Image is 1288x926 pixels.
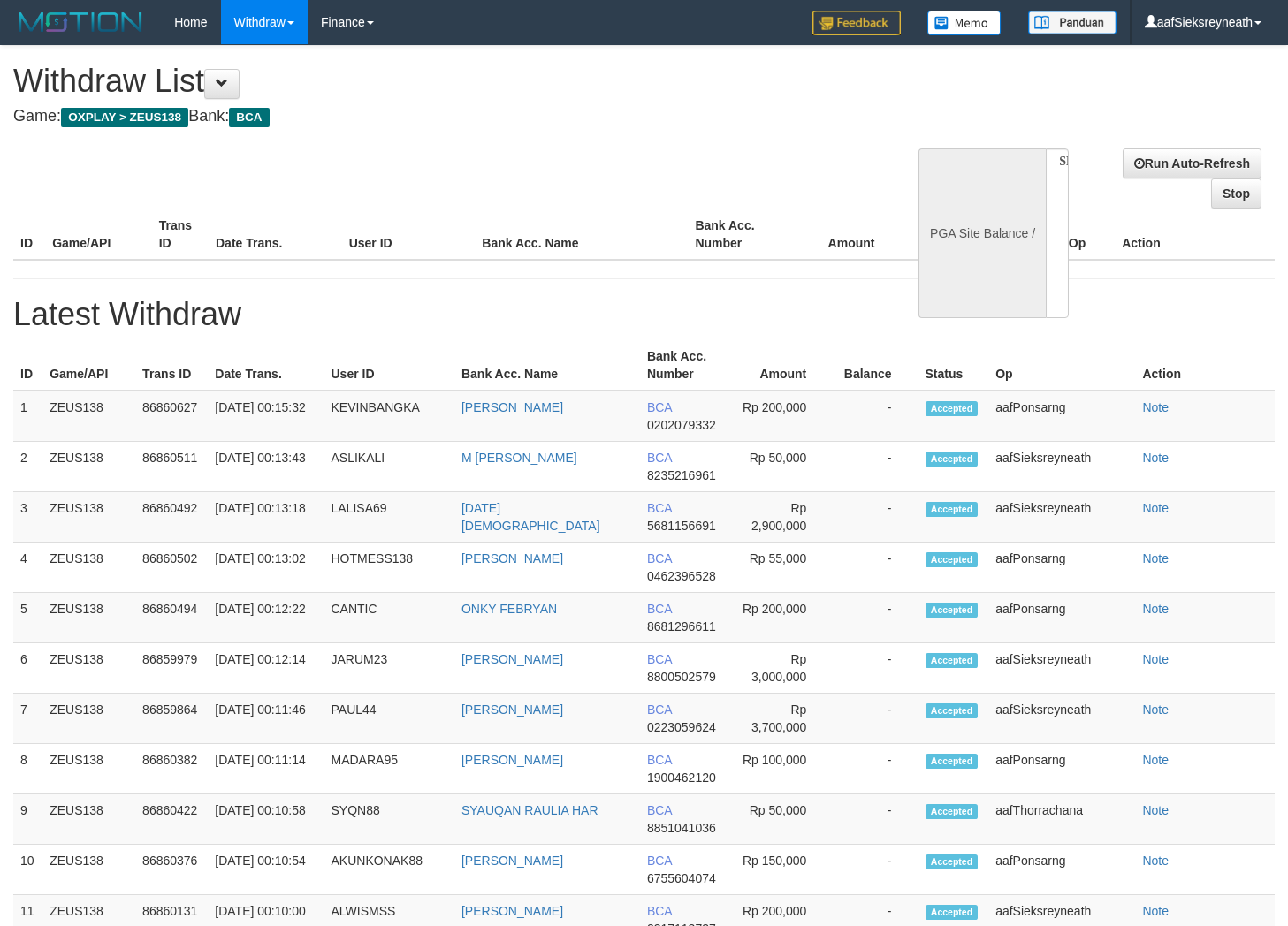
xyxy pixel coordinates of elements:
[461,551,563,565] a: [PERSON_NAME]
[733,391,833,442] td: Rp 200,000
[988,391,1135,442] td: aafPonsarng
[461,451,577,465] a: M [PERSON_NAME]
[733,794,833,845] td: Rp 50,000
[152,209,209,260] th: Trans ID
[926,754,979,769] span: Accepted
[833,492,918,543] td: -
[461,854,563,868] a: [PERSON_NAME]
[988,643,1135,694] td: aafSieksreyneath
[13,391,42,442] td: 1
[647,702,672,717] span: BCA
[45,209,152,260] th: Game/API
[1123,148,1261,178] a: Run Auto-Refresh
[926,401,979,416] span: Accepted
[988,794,1135,845] td: aafThorrachana
[733,744,833,794] td: Rp 100,000
[13,744,42,794] td: 8
[647,418,716,432] span: 0202079332
[208,593,324,643] td: [DATE] 00:12:22
[733,543,833,593] td: Rp 55,000
[208,340,324,391] th: Date Trans.
[135,492,208,543] td: 86860492
[61,108,188,127] span: OXPLAY > ZEUS138
[833,340,918,391] th: Balance
[733,442,833,492] td: Rp 50,000
[42,543,135,593] td: ZEUS138
[688,209,795,260] th: Bank Acc. Number
[13,694,42,744] td: 7
[324,391,454,442] td: KEVINBANGKA
[135,442,208,492] td: 86860511
[42,694,135,744] td: ZEUS138
[833,643,918,694] td: -
[926,653,979,668] span: Accepted
[229,108,269,127] span: BCA
[13,794,42,845] td: 9
[833,794,918,845] td: -
[1211,178,1261,209] a: Stop
[1115,209,1275,260] th: Action
[926,502,979,517] span: Accepted
[454,340,640,391] th: Bank Acc. Name
[988,340,1135,391] th: Op
[647,602,672,616] span: BCA
[13,9,148,35] img: MOTION_logo.png
[647,619,716,634] span: 8681296611
[1142,753,1169,767] a: Note
[1142,551,1169,565] a: Note
[926,452,979,467] span: Accepted
[926,905,979,920] span: Accepted
[1142,803,1169,817] a: Note
[135,593,208,643] td: 86860494
[927,11,1002,35] img: Button%20Memo.svg
[13,209,45,260] th: ID
[647,904,672,918] span: BCA
[988,744,1135,794] td: aafPonsarng
[647,720,716,734] span: 0223059624
[42,340,135,391] th: Game/API
[208,492,324,543] td: [DATE] 00:13:18
[926,854,979,869] span: Accepted
[475,209,688,260] th: Bank Acc. Name
[926,804,979,819] span: Accepted
[647,803,672,817] span: BCA
[461,400,563,414] a: [PERSON_NAME]
[42,643,135,694] td: ZEUS138
[647,468,716,482] span: 8235216961
[918,340,989,391] th: Status
[324,643,454,694] td: JARUM23
[42,744,135,794] td: ZEUS138
[647,652,672,666] span: BCA
[833,391,918,442] td: -
[461,602,557,616] a: ONKY FEBRYAN
[733,845,833,895] td: Rp 150,000
[208,845,324,895] td: [DATE] 00:10:54
[988,694,1135,744] td: aafSieksreyneath
[833,744,918,794] td: -
[1142,602,1169,616] a: Note
[42,391,135,442] td: ZEUS138
[1135,340,1275,391] th: Action
[647,871,716,885] span: 6755604074
[647,753,672,767] span: BCA
[1142,501,1169,515] a: Note
[208,391,324,442] td: [DATE] 00:15:32
[461,501,600,533] a: [DATE][DEMOGRAPHIC_DATA]
[733,492,833,543] td: Rp 2,900,000
[833,442,918,492] td: -
[324,543,454,593] td: HOTMESS138
[208,794,324,845] td: [DATE] 00:10:58
[135,845,208,895] td: 86860376
[1142,702,1169,717] a: Note
[135,543,208,593] td: 86860502
[13,340,42,391] th: ID
[1142,904,1169,918] a: Note
[461,753,563,767] a: [PERSON_NAME]
[135,794,208,845] td: 86860422
[135,694,208,744] td: 86859864
[208,643,324,694] td: [DATE] 00:12:14
[13,643,42,694] td: 6
[461,652,563,666] a: [PERSON_NAME]
[42,845,135,895] td: ZEUS138
[324,593,454,643] td: CANTIC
